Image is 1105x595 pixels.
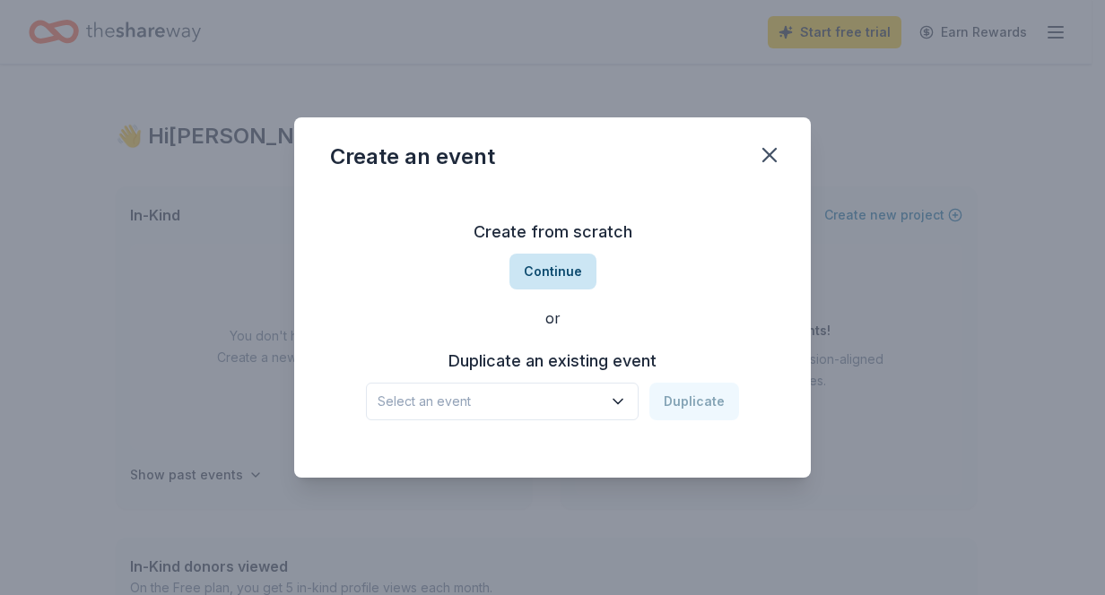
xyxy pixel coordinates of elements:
[509,254,596,289] button: Continue
[330,218,775,246] h3: Create from scratch
[378,391,602,412] span: Select an event
[330,142,495,171] div: Create an event
[330,307,775,329] div: or
[366,347,739,375] h3: Duplicate an existing event
[366,383,639,420] button: Select an event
